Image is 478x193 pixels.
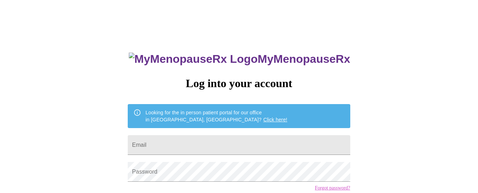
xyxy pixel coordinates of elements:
[145,106,287,126] div: Looking for the in person patient portal for our office in [GEOGRAPHIC_DATA], [GEOGRAPHIC_DATA]?
[128,77,350,90] h3: Log into your account
[263,117,287,122] a: Click here!
[129,53,350,66] h3: MyMenopauseRx
[129,53,258,66] img: MyMenopauseRx Logo
[315,185,350,191] a: Forgot password?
